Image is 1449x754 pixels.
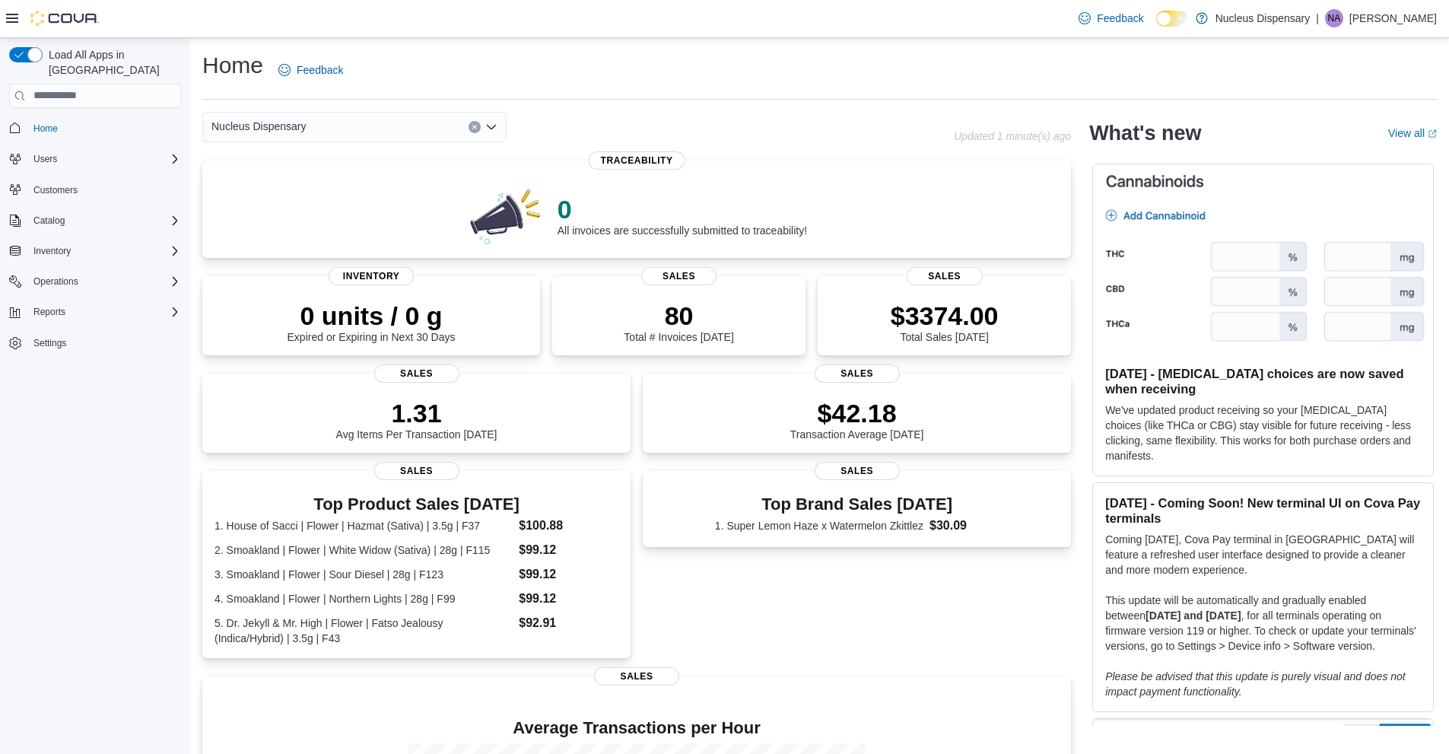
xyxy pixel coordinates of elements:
[519,565,618,584] dd: $99.12
[329,267,414,285] span: Inventory
[1349,9,1437,27] p: [PERSON_NAME]
[27,333,181,352] span: Settings
[1388,127,1437,139] a: View allExternal link
[30,11,99,26] img: Cova
[1105,593,1421,654] p: This update will be automatically and gradually enabled between , for all terminals operating on ...
[1105,670,1406,698] em: Please be advised that this update is purely visual and does not impact payment functionality.
[9,111,181,394] nav: Complex example
[3,148,187,170] button: Users
[954,130,1071,142] p: Updated 1 minute(s) ago
[214,495,618,514] h3: Top Product Sales [DATE]
[466,185,545,246] img: 0
[202,50,263,81] h1: Home
[27,334,72,352] a: Settings
[1072,3,1149,33] a: Feedback
[1328,9,1341,27] span: NA
[3,210,187,231] button: Catalog
[27,150,63,168] button: Users
[27,242,181,260] span: Inventory
[214,542,513,558] dt: 2. Smoakland | Flower | White Widow (Sativa) | 28g | F115
[558,194,807,237] div: All invoices are successfully submitted to traceability!
[1105,366,1421,396] h3: [DATE] - [MEDICAL_DATA] choices are now saved when receiving
[1089,121,1201,145] h2: What's new
[1105,402,1421,463] p: We've updated product receiving so your [MEDICAL_DATA] choices (like THCa or CBG) stay visible fo...
[3,240,187,262] button: Inventory
[297,62,343,78] span: Feedback
[891,301,999,343] div: Total Sales [DATE]
[27,212,71,230] button: Catalog
[27,272,84,291] button: Operations
[27,272,181,291] span: Operations
[790,398,924,428] p: $42.18
[43,47,181,78] span: Load All Apps in [GEOGRAPHIC_DATA]
[33,153,57,165] span: Users
[27,180,181,199] span: Customers
[1325,9,1343,27] div: Neil Ashmeade
[1146,609,1241,622] strong: [DATE] and [DATE]
[33,245,71,257] span: Inventory
[33,122,58,135] span: Home
[485,121,497,133] button: Open list of options
[374,364,459,383] span: Sales
[469,121,481,133] button: Clear input
[3,179,187,201] button: Customers
[3,117,187,139] button: Home
[27,303,181,321] span: Reports
[214,616,513,646] dt: 5. Dr. Jekyll & Mr. High | Flower | Fatso Jealousy (Indica/Hybrid) | 3.5g | F43
[558,194,807,224] p: 0
[715,518,923,533] dt: 1. Super Lemon Haze x Watermelon Zkittlez
[336,398,497,441] div: Avg Items Per Transaction [DATE]
[815,364,900,383] span: Sales
[336,398,497,428] p: 1.31
[27,212,181,230] span: Catalog
[589,151,685,170] span: Traceability
[27,181,84,199] a: Customers
[27,242,77,260] button: Inventory
[624,301,733,331] p: 80
[214,567,513,582] dt: 3. Smoakland | Flower | Sour Diesel | 28g | F123
[1316,9,1319,27] p: |
[1105,532,1421,577] p: Coming [DATE], Cova Pay terminal in [GEOGRAPHIC_DATA] will feature a refreshed user interface des...
[3,301,187,323] button: Reports
[3,332,187,354] button: Settings
[519,590,618,608] dd: $99.12
[33,337,66,349] span: Settings
[214,518,513,533] dt: 1. House of Sacci | Flower | Hazmat (Sativa) | 3.5g | F37
[27,119,181,138] span: Home
[33,306,65,318] span: Reports
[214,591,513,606] dt: 4. Smoakland | Flower | Northern Lights | 28g | F99
[33,184,78,196] span: Customers
[815,462,900,480] span: Sales
[27,150,181,168] span: Users
[1428,129,1437,138] svg: External link
[1105,495,1421,526] h3: [DATE] - Coming Soon! New terminal UI on Cova Pay terminals
[27,303,71,321] button: Reports
[272,55,349,85] a: Feedback
[790,398,924,441] div: Transaction Average [DATE]
[33,275,78,288] span: Operations
[33,215,65,227] span: Catalog
[3,271,187,292] button: Operations
[594,667,679,686] span: Sales
[519,517,618,535] dd: $100.88
[211,117,307,135] span: Nucleus Dispensary
[288,301,456,331] p: 0 units / 0 g
[624,301,733,343] div: Total # Invoices [DATE]
[374,462,459,480] span: Sales
[519,614,618,632] dd: $92.91
[1215,9,1311,27] p: Nucleus Dispensary
[1097,11,1143,26] span: Feedback
[288,301,456,343] div: Expired or Expiring in Next 30 Days
[1156,11,1188,27] input: Dark Mode
[519,541,618,559] dd: $99.12
[891,301,999,331] p: $3374.00
[27,119,64,138] a: Home
[641,267,717,285] span: Sales
[929,517,999,535] dd: $30.09
[214,719,1059,737] h4: Average Transactions per Hour
[715,495,999,514] h3: Top Brand Sales [DATE]
[907,267,983,285] span: Sales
